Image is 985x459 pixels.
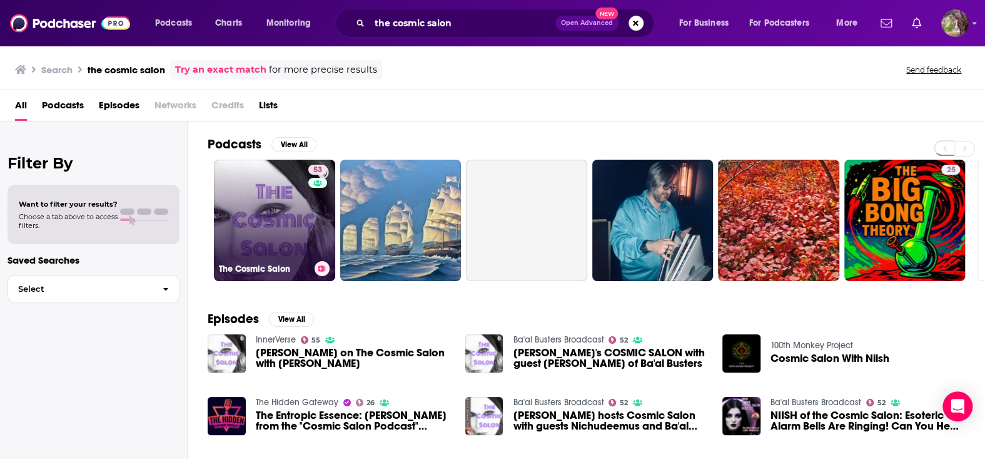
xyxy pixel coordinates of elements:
[311,338,320,343] span: 55
[99,95,139,121] a: Episodes
[941,9,969,37] button: Show profile menu
[8,254,179,266] p: Saved Searches
[907,13,926,34] a: Show notifications dropdown
[301,336,321,344] a: 55
[10,11,130,35] img: Podchaser - Follow, Share and Rate Podcasts
[155,14,192,32] span: Podcasts
[258,13,327,33] button: open menu
[308,165,327,175] a: 53
[271,137,316,152] button: View All
[595,8,618,19] span: New
[19,212,118,230] span: Choose a tab above to access filters.
[259,95,278,121] a: Lists
[215,14,242,32] span: Charts
[313,164,322,177] span: 53
[256,410,450,431] span: The Entropic Essence: [PERSON_NAME] from the "Cosmic Salon Podcast" Interviews [PERSON_NAME]
[513,348,707,369] a: Niish's COSMIC SALON with guest Daniel of Ba'al Busters
[347,9,666,38] div: Search podcasts, credits, & more...
[366,400,375,406] span: 26
[8,154,179,172] h2: Filter By
[722,334,760,373] img: Cosmic Salon With Niish
[269,312,314,327] button: View All
[827,13,873,33] button: open menu
[370,13,555,33] input: Search podcasts, credits, & more...
[208,311,259,327] h2: Episodes
[8,275,179,303] button: Select
[749,14,809,32] span: For Podcasters
[154,95,196,121] span: Networks
[620,338,628,343] span: 52
[722,397,760,435] img: NIISH of the Cosmic Salon: Esoteric Alarm Bells Are Ringing! Can You Hear It?
[770,340,853,351] a: 100th Monkey Project
[513,410,707,431] a: Niish hosts Cosmic Salon with guests Nichudeemus and Ba'al Busters 8.14 Esoteric Realm
[266,14,311,32] span: Monitoring
[609,336,628,344] a: 52
[465,334,503,373] img: Niish's COSMIC SALON with guest Daniel of Ba'al Busters
[555,16,619,31] button: Open AdvancedNew
[844,160,966,281] a: 25
[214,160,335,281] a: 53The Cosmic Salon
[513,410,707,431] span: [PERSON_NAME] hosts Cosmic Salon with guests Nichudeemus and Ba'al Busters 8.14 Esoteric Realm
[902,64,965,75] button: Send feedback
[877,400,886,406] span: 52
[41,64,73,76] h3: Search
[770,397,861,408] a: Ba'al Busters Broadcast
[256,397,338,408] a: The Hidden Gateway
[269,63,377,77] span: for more precise results
[175,63,266,77] a: Try an exact match
[946,164,955,177] span: 25
[207,13,250,33] a: Charts
[208,397,246,435] img: The Entropic Essence: Niish from the "Cosmic Salon Podcast" Interviews Jesston Williams
[465,397,503,435] img: Niish hosts Cosmic Salon with guests Nichudeemus and Ba'al Busters 8.14 Esoteric Realm
[42,95,84,121] a: Podcasts
[208,334,246,373] img: Chance Garton on The Cosmic Salon with Niish
[609,399,628,406] a: 52
[513,348,707,369] span: [PERSON_NAME]'s COSMIC SALON with guest [PERSON_NAME] of Ba'al Busters
[679,14,729,32] span: For Business
[620,400,628,406] span: 52
[670,13,744,33] button: open menu
[941,9,969,37] span: Logged in as MSanz
[770,410,965,431] a: NIISH of the Cosmic Salon: Esoteric Alarm Bells Are Ringing! Can You Hear It?
[8,285,153,293] span: Select
[88,64,165,76] h3: the cosmic salon
[256,334,296,345] a: InnerVerse
[211,95,244,121] span: Credits
[513,397,604,408] a: Ba'al Busters Broadcast
[256,348,450,369] a: Chance Garton on The Cosmic Salon with Niish
[942,391,972,421] div: Open Intercom Messenger
[866,399,886,406] a: 52
[219,264,310,274] h3: The Cosmic Salon
[356,399,375,406] a: 26
[741,13,827,33] button: open menu
[770,353,889,364] a: Cosmic Salon With Niish
[256,348,450,369] span: [PERSON_NAME] on The Cosmic Salon with [PERSON_NAME]
[146,13,208,33] button: open menu
[208,311,314,327] a: EpisodesView All
[256,410,450,431] a: The Entropic Essence: Niish from the "Cosmic Salon Podcast" Interviews Jesston Williams
[15,95,27,121] a: All
[941,9,969,37] img: User Profile
[19,200,118,209] span: Want to filter your results?
[876,13,897,34] a: Show notifications dropdown
[941,165,960,175] a: 25
[208,137,261,152] h2: Podcasts
[561,20,613,26] span: Open Advanced
[513,334,604,345] a: Ba'al Busters Broadcast
[836,14,857,32] span: More
[208,137,316,152] a: PodcastsView All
